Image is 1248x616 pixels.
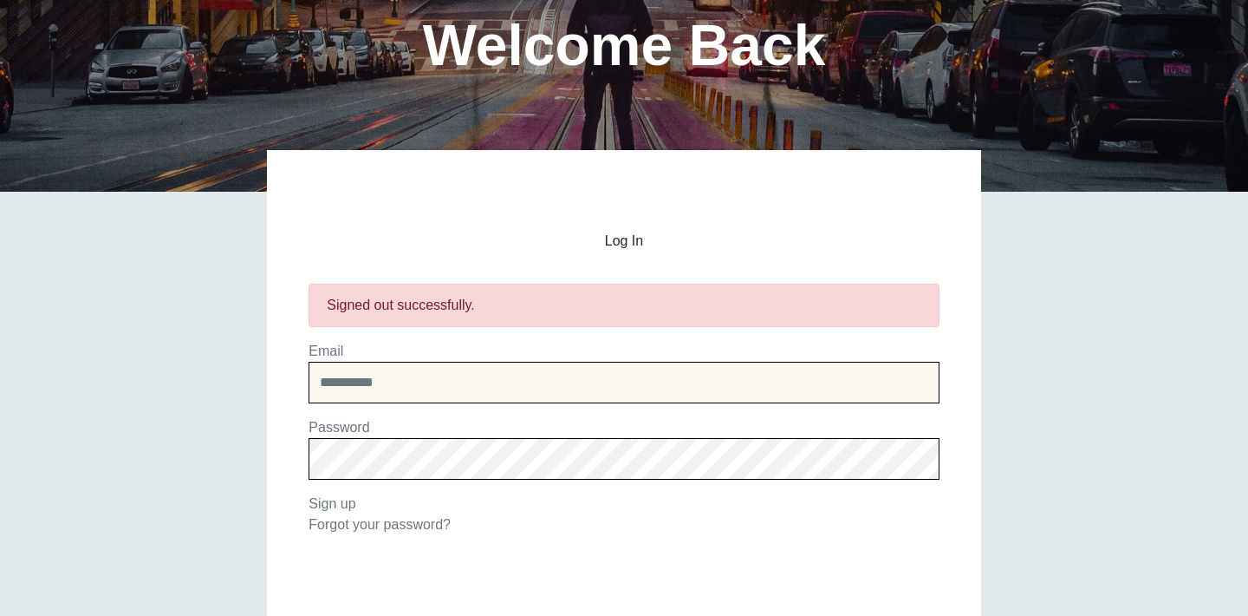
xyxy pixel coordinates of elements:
[423,16,826,74] h1: Welcome Back
[309,496,355,511] a: Sign up
[309,517,451,532] a: Forgot your password?
[309,420,369,435] label: Password
[309,344,343,358] label: Email
[327,295,920,316] div: Signed out successfully.
[309,233,939,249] h2: Log In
